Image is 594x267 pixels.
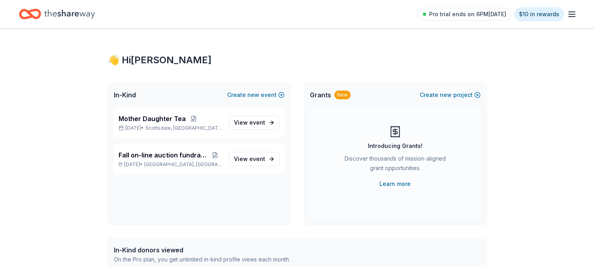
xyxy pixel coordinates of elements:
[249,119,265,126] span: event
[144,161,222,168] span: [GEOGRAPHIC_DATA], [GEOGRAPHIC_DATA]
[145,125,222,131] span: Scottsdale, [GEOGRAPHIC_DATA]
[227,90,285,100] button: Createnewevent
[440,90,452,100] span: new
[119,114,186,123] span: Mother Daughter Tea
[234,118,265,127] span: View
[229,152,280,166] a: View event
[114,245,290,255] div: In-Kind donors viewed
[334,91,351,99] div: New
[341,154,449,176] div: Discover thousands of mission-aligned grant opportunities.
[429,9,506,19] span: Pro trial ends on 6PM[DATE]
[249,155,265,162] span: event
[379,179,411,189] a: Learn more
[19,5,95,23] a: Home
[119,150,207,160] span: Fall on-line auction fundraiser
[420,90,481,100] button: Createnewproject
[418,8,511,21] a: Pro trial ends on 6PM[DATE]
[114,255,290,264] div: On the Pro plan, you get unlimited in-kind profile views each month.
[107,54,487,66] div: 👋 Hi [PERSON_NAME]
[234,154,265,164] span: View
[368,141,422,151] div: Introducing Grants!
[514,7,564,21] a: $10 in rewards
[310,90,331,100] span: Grants
[119,125,223,131] p: [DATE] •
[114,90,136,100] span: In-Kind
[229,116,280,130] a: View event
[119,161,223,168] p: [DATE] •
[247,90,259,100] span: new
